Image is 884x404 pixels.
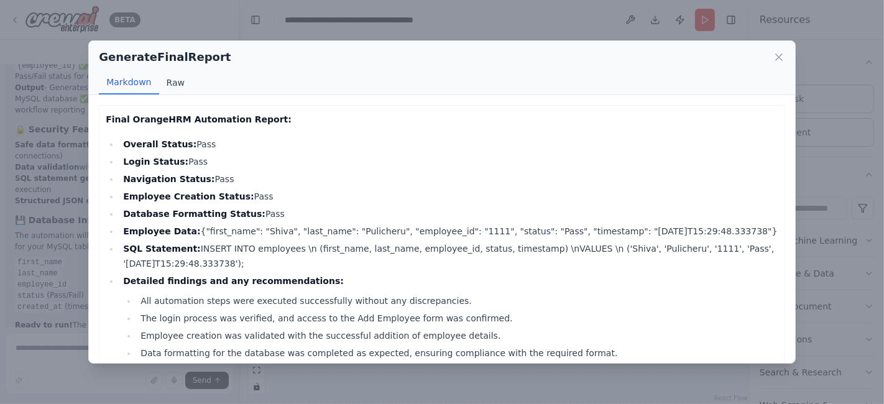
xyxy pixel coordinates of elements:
[137,311,778,326] li: The login process was verified, and access to the Add Employee form was confirmed.
[119,154,778,169] li: Pass
[119,224,778,239] li: {"first_name": "Shiva", "last_name": "Pulicheru", "employee_id": "1111", "status": "Pass", "times...
[119,172,778,186] li: Pass
[119,137,778,152] li: Pass
[99,71,159,94] button: Markdown
[137,293,778,308] li: All automation steps were executed successfully without any discrepancies.
[137,328,778,343] li: Employee creation was validated with the successful addition of employee details.
[119,241,778,271] li: INSERT INTO employees \n (first_name, last_name, employee_id, status, timestamp) \nVALUES \n ('Sh...
[159,71,192,94] button: Raw
[137,363,778,378] li: No errors or warnings were found during data validation.
[123,191,254,201] strong: Employee Creation Status:
[106,114,292,124] strong: Final OrangeHRM Automation Report:
[123,226,200,236] strong: Employee Data:
[123,209,265,219] strong: Database Formatting Status:
[123,157,188,167] strong: Login Status:
[123,139,196,149] strong: Overall Status:
[119,189,778,204] li: Pass
[137,346,778,360] li: Data formatting for the database was completed as expected, ensuring compliance with the required...
[119,206,778,221] li: Pass
[99,48,231,66] h2: GenerateFinalReport
[123,276,344,286] strong: Detailed findings and any recommendations:
[123,174,214,184] strong: Navigation Status:
[123,244,201,254] strong: SQL Statement:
